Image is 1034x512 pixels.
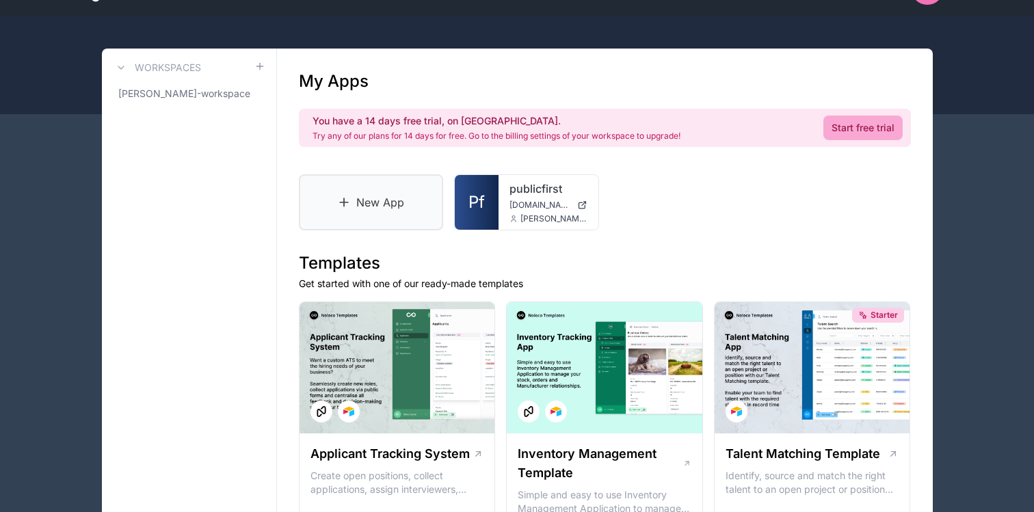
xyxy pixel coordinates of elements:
[455,175,499,230] a: Pf
[299,252,911,274] h1: Templates
[468,191,485,213] span: Pf
[871,310,898,321] span: Starter
[313,131,680,142] p: Try any of our plans for 14 days for free. Go to the billing settings of your workspace to upgrade!
[299,70,369,92] h1: My Apps
[118,87,250,100] span: [PERSON_NAME]-workspace
[726,444,880,463] h1: Talent Matching Template
[731,406,742,417] img: Airtable Logo
[113,81,265,106] a: [PERSON_NAME]-workspace
[518,444,682,483] h1: Inventory Management Template
[113,59,201,76] a: Workspaces
[520,213,587,224] span: [PERSON_NAME][EMAIL_ADDRESS][DOMAIN_NAME]
[823,116,903,140] a: Start free trial
[509,200,587,211] a: [DOMAIN_NAME]
[310,444,470,463] h1: Applicant Tracking System
[310,469,484,496] p: Create open positions, collect applications, assign interviewers, centralise candidate feedback a...
[299,277,911,291] p: Get started with one of our ready-made templates
[313,114,680,128] h2: You have a 14 days free trial, on [GEOGRAPHIC_DATA].
[343,406,354,417] img: Airtable Logo
[299,174,444,230] a: New App
[551,406,561,417] img: Airtable Logo
[135,61,201,75] h3: Workspaces
[509,200,572,211] span: [DOMAIN_NAME]
[726,469,899,496] p: Identify, source and match the right talent to an open project or position with our Talent Matchi...
[509,180,587,197] a: publicfirst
